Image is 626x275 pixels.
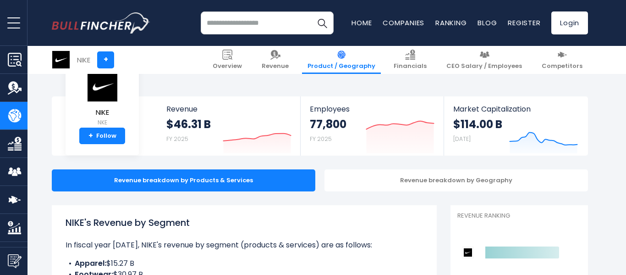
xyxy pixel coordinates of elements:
a: Revenue $46.31 B FY 2025 [157,96,301,156]
span: Competitors [542,62,582,70]
a: Register [508,18,540,28]
a: Overview [207,46,247,74]
strong: $46.31 B [166,117,211,131]
a: CEO Salary / Employees [441,46,527,74]
span: Employees [310,105,434,113]
strong: 77,800 [310,117,346,131]
div: NIKE [77,55,90,65]
img: bullfincher logo [52,12,150,34]
small: FY 2025 [310,135,332,143]
span: NIKE [86,109,118,117]
a: Go to homepage [52,12,150,34]
a: Revenue [256,46,294,74]
span: Overview [213,62,242,70]
strong: $114.00 B [453,117,502,131]
small: NKE [86,118,118,127]
a: Ranking [435,18,467,28]
img: NKE logo [52,51,70,68]
a: Product / Geography [302,46,381,74]
span: Financials [394,62,427,70]
span: Market Capitalization [453,105,578,113]
a: +Follow [79,128,125,144]
a: Financials [388,46,432,74]
span: Revenue [166,105,291,113]
button: Search [311,11,334,34]
a: Competitors [536,46,588,74]
strong: + [88,132,93,140]
a: NIKE NKE [86,71,119,128]
span: CEO Salary / Employees [446,62,522,70]
a: Employees 77,800 FY 2025 [301,96,443,156]
a: Market Capitalization $114.00 B [DATE] [444,96,587,156]
small: [DATE] [453,135,471,143]
span: Product / Geography [308,62,375,70]
a: Companies [383,18,424,28]
img: NKE logo [86,71,118,102]
a: Home [351,18,372,28]
a: + [97,51,114,68]
a: Blog [478,18,497,28]
small: FY 2025 [166,135,188,143]
a: Login [551,11,588,34]
span: Revenue [262,62,289,70]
